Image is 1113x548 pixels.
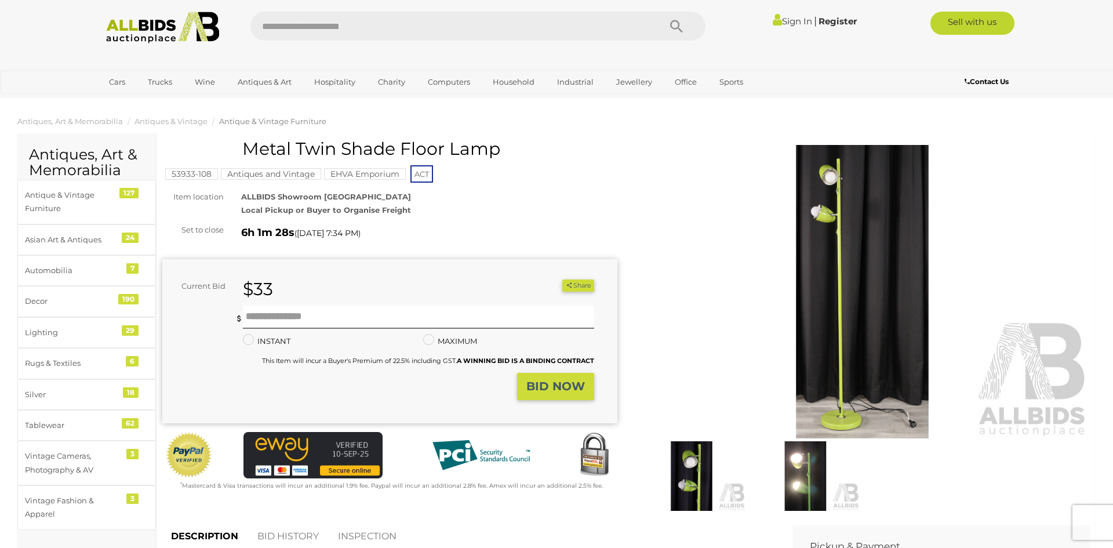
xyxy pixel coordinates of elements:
[241,226,294,239] strong: 6h 1m 28s
[667,72,704,92] a: Office
[221,168,321,180] mark: Antiques and Vintage
[165,432,213,478] img: Official PayPal Seal
[773,16,812,27] a: Sign In
[549,280,561,292] li: Watch this item
[370,72,413,92] a: Charity
[297,228,358,238] span: [DATE] 7:34 PM
[101,72,133,92] a: Cars
[25,188,121,216] div: Antique & Vintage Furniture
[140,72,180,92] a: Trucks
[423,432,539,478] img: PCI DSS compliant
[165,169,218,179] a: 53933-108
[17,317,156,348] a: Lighting 29
[221,169,321,179] a: Antiques and Vintage
[17,255,156,286] a: Automobilia 7
[126,449,139,459] div: 3
[17,117,123,126] a: Antiques, Art & Memorabilia
[243,278,273,300] strong: $33
[420,72,478,92] a: Computers
[712,72,751,92] a: Sports
[126,263,139,274] div: 7
[101,92,199,111] a: [GEOGRAPHIC_DATA]
[168,139,614,158] h1: Metal Twin Shade Floor Lamp
[751,441,859,511] img: Metal Twin Shade Floor Lamp
[25,233,121,246] div: Asian Art & Antiques
[241,205,411,215] strong: Local Pickup or Buyer to Organise Freight
[119,188,139,198] div: 127
[324,168,406,180] mark: EHVA Emporium
[122,418,139,429] div: 62
[294,228,361,238] span: ( )
[126,356,139,366] div: 6
[25,264,121,277] div: Automobilia
[410,165,433,183] span: ACT
[25,449,121,477] div: Vintage Cameras, Photography & AV
[17,180,156,224] a: Antique & Vintage Furniture 127
[122,325,139,336] div: 29
[307,72,363,92] a: Hospitality
[165,168,218,180] mark: 53933-108
[230,72,299,92] a: Antiques & Art
[324,169,406,179] a: EHVA Emporium
[25,494,121,521] div: Vintage Fashion & Apparel
[550,72,601,92] a: Industrial
[118,294,139,304] div: 190
[571,432,617,478] img: Secured by Rapid SSL
[526,379,585,393] strong: BID NOW
[17,224,156,255] a: Asian Art & Antiques 24
[134,117,208,126] a: Antiques & Vintage
[100,12,225,43] img: Allbids.com.au
[562,280,594,292] button: Share
[154,223,232,237] div: Set to close
[241,192,411,201] strong: ALLBIDS Showroom [GEOGRAPHIC_DATA]
[648,12,705,41] button: Search
[17,348,156,379] a: Rugs & Textiles 6
[517,373,594,400] button: BID NOW
[162,280,234,293] div: Current Bid
[17,286,156,317] a: Decor 190
[243,432,383,478] img: eWAY Payment Gateway
[29,147,144,179] h2: Antiques, Art & Memorabilia
[17,410,156,441] a: Tablewear 62
[17,485,156,530] a: Vintage Fashion & Apparel 3
[25,388,121,401] div: Silver
[219,117,326,126] a: Antique & Vintage Furniture
[635,145,1090,438] img: Metal Twin Shade Floor Lamp
[17,379,156,410] a: Silver 18
[122,233,139,243] div: 24
[154,190,232,204] div: Item location
[126,493,139,504] div: 3
[25,357,121,370] div: Rugs & Textiles
[930,12,1014,35] a: Sell with us
[123,387,139,398] div: 18
[187,72,223,92] a: Wine
[457,357,594,365] b: A WINNING BID IS A BINDING CONTRACT
[423,335,477,348] label: MAXIMUM
[965,75,1012,88] a: Contact Us
[243,335,290,348] label: INSTANT
[17,441,156,485] a: Vintage Cameras, Photography & AV 3
[609,72,660,92] a: Jewellery
[814,14,817,27] span: |
[638,441,745,511] img: Metal Twin Shade Floor Lamp
[965,77,1009,86] b: Contact Us
[25,295,121,308] div: Decor
[180,482,603,489] small: Mastercard & Visa transactions will incur an additional 1.9% fee. Paypal will incur an additional...
[819,16,857,27] a: Register
[25,419,121,432] div: Tablewear
[485,72,542,92] a: Household
[25,326,121,339] div: Lighting
[262,357,594,365] small: This Item will incur a Buyer's Premium of 22.5% including GST.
